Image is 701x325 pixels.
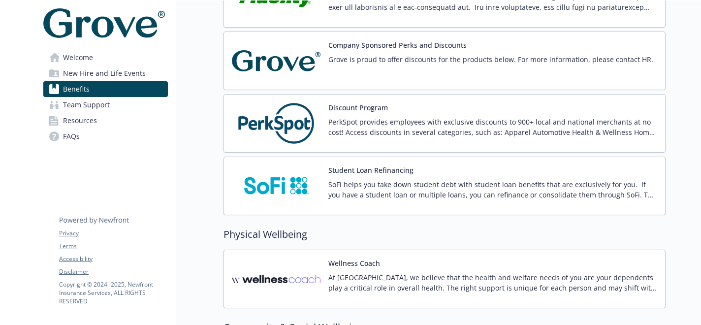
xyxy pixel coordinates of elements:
a: Welcome [43,50,168,65]
button: Discount Program [328,102,388,113]
button: Wellness Coach [328,258,380,268]
button: Student Loan Refinancing [328,165,414,175]
img: Wellness Coach carrier logo [232,258,320,300]
span: Benefits [63,81,90,97]
img: SoFi carrier logo [232,165,320,207]
a: Terms [59,242,167,251]
a: FAQs [43,129,168,144]
a: Resources [43,113,168,129]
img: Grove Collaborative carrier logo [232,40,320,82]
span: Resources [63,113,97,129]
p: Grove is proud to offer discounts for the products below. For more information, please contact HR. [328,54,653,65]
button: Company Sponsored Perks and Discounts [328,40,467,50]
span: New Hire and Life Events [63,65,146,81]
span: Welcome [63,50,93,65]
p: SoFi helps you take down student debt with student loan benefits that are exclusively for you. If... [328,179,657,200]
p: Copyright © 2024 - 2025 , Newfront Insurance Services, ALL RIGHTS RESERVED [59,280,167,305]
a: Disclaimer [59,267,167,276]
span: FAQs [63,129,80,144]
a: Privacy [59,229,167,238]
a: Team Support [43,97,168,113]
a: Accessibility [59,255,167,263]
span: Team Support [63,97,110,113]
p: PerkSpot provides employees with exclusive discounts to 900+ local and national merchants at no c... [328,117,657,137]
a: New Hire and Life Events [43,65,168,81]
h2: Physical Wellbeing [223,227,666,242]
a: Benefits [43,81,168,97]
img: PerkSpot carrier logo [232,102,320,144]
p: At [GEOGRAPHIC_DATA], we believe that the health and welfare needs of you are your dependents pla... [328,272,657,293]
